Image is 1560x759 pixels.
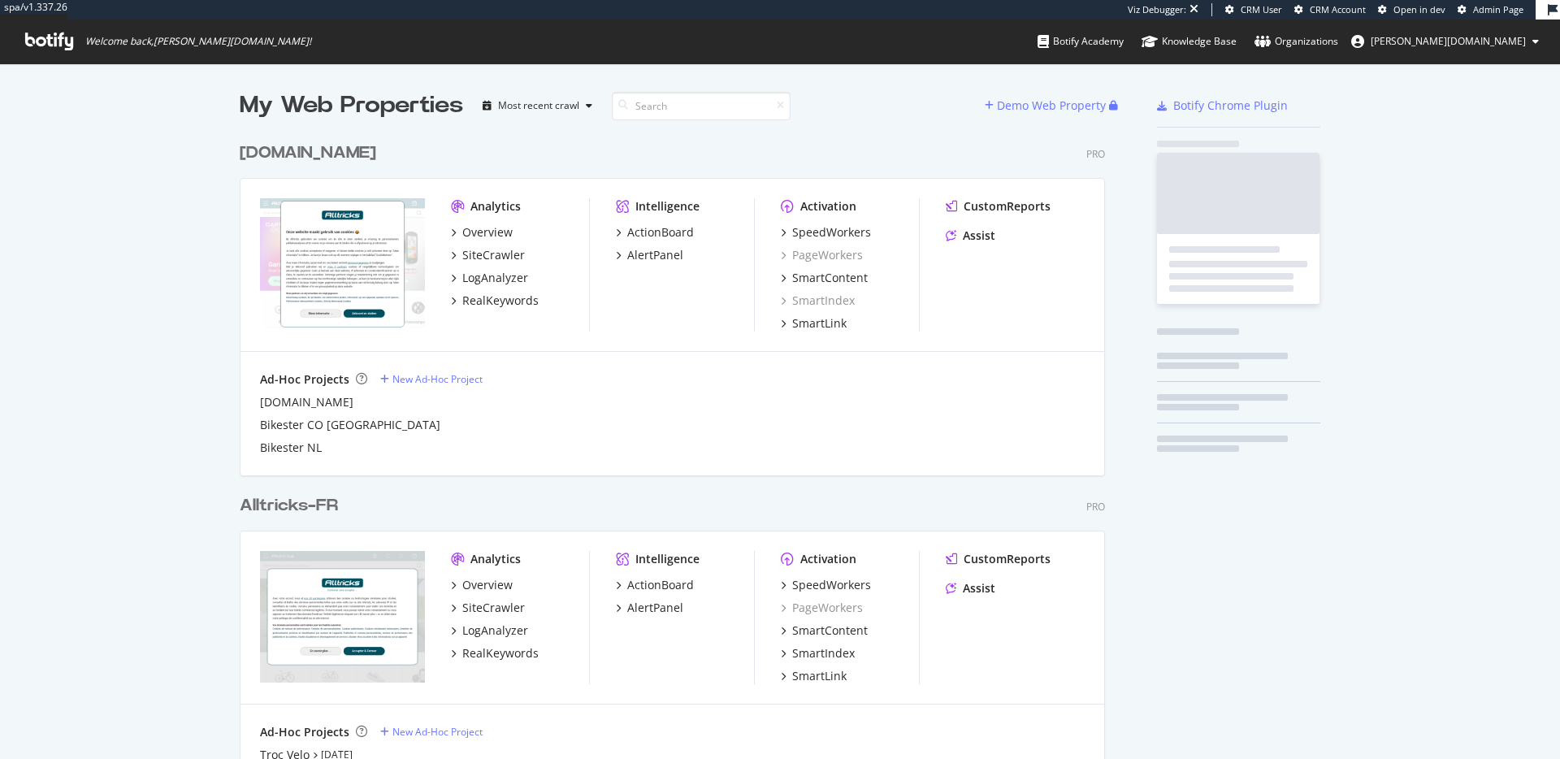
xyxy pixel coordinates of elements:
a: Open in dev [1378,3,1445,16]
a: Overview [451,224,513,241]
div: SmartContent [792,270,868,286]
div: Knowledge Base [1142,33,1237,50]
a: CustomReports [946,551,1051,567]
div: Demo Web Property [997,98,1106,114]
a: CRM Account [1294,3,1366,16]
img: alltricks.nl [260,198,425,330]
div: Analytics [470,551,521,567]
div: RealKeywords [462,645,539,661]
a: SiteCrawler [451,600,525,616]
div: SmartContent [792,622,868,639]
span: Welcome back, [PERSON_NAME][DOMAIN_NAME] ! [85,35,311,48]
a: AlertPanel [616,247,683,263]
a: RealKeywords [451,293,539,309]
div: New Ad-Hoc Project [392,372,483,386]
div: Pro [1086,500,1105,514]
a: Botify Academy [1038,20,1124,63]
a: Bikester CO [GEOGRAPHIC_DATA] [260,417,440,433]
a: New Ad-Hoc Project [380,725,483,739]
div: AlertPanel [627,247,683,263]
div: Assist [963,228,995,244]
div: AlertPanel [627,600,683,616]
div: Activation [800,198,856,215]
div: SmartIndex [792,645,855,661]
a: AlertPanel [616,600,683,616]
a: Organizations [1254,20,1338,63]
a: LogAnalyzer [451,270,528,286]
div: Ad-Hoc Projects [260,724,349,740]
a: Overview [451,577,513,593]
a: SmartIndex [781,645,855,661]
div: RealKeywords [462,293,539,309]
div: ActionBoard [627,577,694,593]
div: Botify Chrome Plugin [1173,98,1288,114]
a: Assist [946,580,995,596]
div: Botify Academy [1038,33,1124,50]
img: alltricks.fr [260,551,425,683]
a: Botify Chrome Plugin [1157,98,1288,114]
a: SpeedWorkers [781,577,871,593]
a: Assist [946,228,995,244]
span: jenny.ren [1371,34,1526,48]
span: CRM User [1241,3,1282,15]
span: CRM Account [1310,3,1366,15]
div: [DOMAIN_NAME] [240,141,376,165]
input: Search [612,92,791,120]
a: CustomReports [946,198,1051,215]
a: Admin Page [1458,3,1523,16]
div: Intelligence [635,551,700,567]
div: SiteCrawler [462,600,525,616]
a: Bikester NL [260,440,322,456]
a: PageWorkers [781,247,863,263]
div: ActionBoard [627,224,694,241]
div: LogAnalyzer [462,622,528,639]
a: [DOMAIN_NAME] [240,141,383,165]
div: SpeedWorkers [792,224,871,241]
div: Analytics [470,198,521,215]
a: LogAnalyzer [451,622,528,639]
a: SmartIndex [781,293,855,309]
span: Admin Page [1473,3,1523,15]
div: Overview [462,577,513,593]
div: New Ad-Hoc Project [392,725,483,739]
div: Most recent crawl [498,101,579,111]
button: [PERSON_NAME][DOMAIN_NAME] [1338,28,1552,54]
a: ActionBoard [616,224,694,241]
div: Assist [963,580,995,596]
div: SpeedWorkers [792,577,871,593]
a: Demo Web Property [985,98,1109,112]
button: Most recent crawl [476,93,599,119]
div: Activation [800,551,856,567]
button: Demo Web Property [985,93,1109,119]
div: Alltricks-FR [240,494,338,518]
div: LogAnalyzer [462,270,528,286]
div: Organizations [1254,33,1338,50]
a: SiteCrawler [451,247,525,263]
div: Pro [1086,147,1105,161]
span: Open in dev [1393,3,1445,15]
a: SmartContent [781,270,868,286]
a: New Ad-Hoc Project [380,372,483,386]
div: SmartLink [792,315,847,332]
a: Knowledge Base [1142,20,1237,63]
a: RealKeywords [451,645,539,661]
a: SpeedWorkers [781,224,871,241]
a: SmartLink [781,668,847,684]
a: [DOMAIN_NAME] [260,394,353,410]
a: Alltricks-FR [240,494,344,518]
div: Overview [462,224,513,241]
div: Intelligence [635,198,700,215]
a: PageWorkers [781,600,863,616]
a: SmartLink [781,315,847,332]
div: CustomReports [964,551,1051,567]
div: My Web Properties [240,89,463,122]
a: SmartContent [781,622,868,639]
div: SmartLink [792,668,847,684]
a: CRM User [1225,3,1282,16]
